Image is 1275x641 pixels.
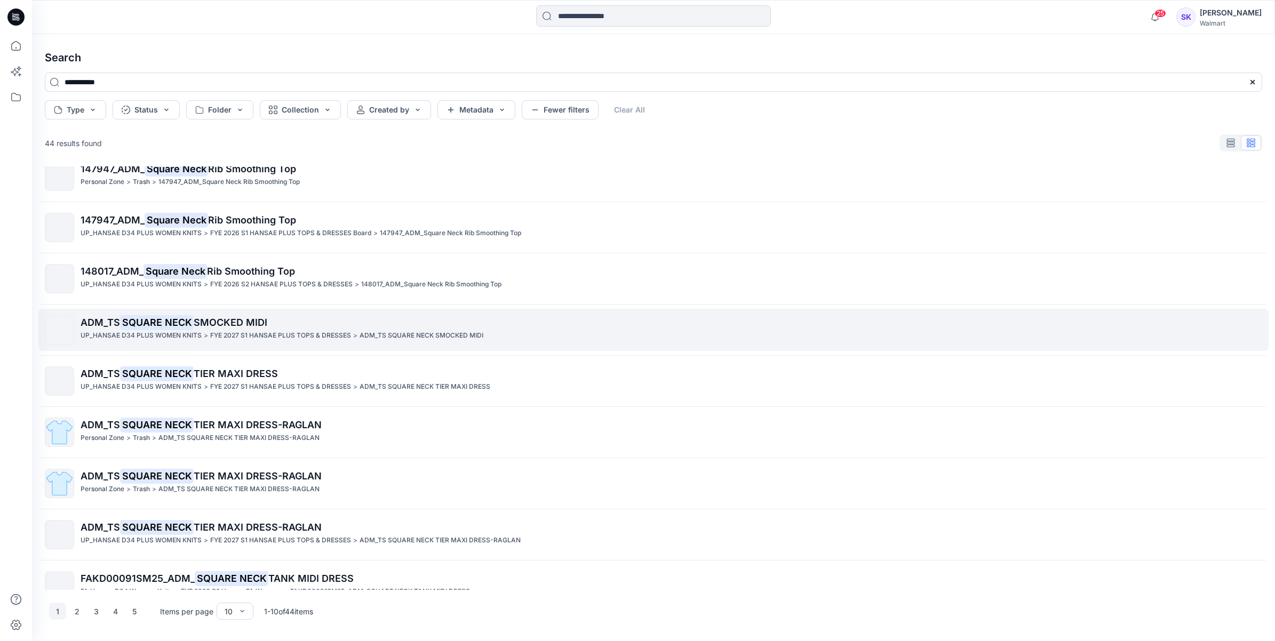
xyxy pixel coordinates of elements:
[353,535,357,546] p: >
[210,381,351,392] p: FYE 2027 S1 HANSAE PLUS TOPS & DRESSES
[144,263,207,278] mark: Square Neck
[207,266,295,277] span: Rib Smoothing Top
[81,214,145,226] span: 147947_ADM_
[186,100,253,119] button: Folder
[380,228,521,239] p: 147947_ADM_Square Neck Rib Smoothing Top
[133,484,150,495] p: Trash
[152,432,156,444] p: >
[38,514,1269,556] a: ADM_TSSQUARE NECKTIER MAXI DRESS-RAGLANUP_HANSAE D34 PLUS WOMEN KNITS>FYE 2027 S1 HANSAE PLUS TOP...
[38,565,1269,607] a: FAKD00091SM25_ADM_SQUARE NECKTANK MIDI DRESSFA Hansae D34 Womens Knits>FYE 2026 S2 Hansae FA Wome...
[1200,6,1262,19] div: [PERSON_NAME]
[158,432,320,444] p: ADM_TS SQUARE NECK TIER MAXI DRESS-RAGLAN
[1176,7,1196,27] div: SK
[81,419,120,430] span: ADM_TS
[181,586,282,597] p: FYE 2026 S2 Hansae FA Womens
[284,586,288,597] p: >
[120,417,194,432] mark: SQUARE NECK
[347,100,431,119] button: Created by
[113,100,180,119] button: Status
[264,606,313,617] p: 1 - 10 of 44 items
[268,573,354,584] span: TANK MIDI DRESS
[81,522,120,533] span: ADM_TS
[210,279,353,290] p: FYE 2026 S2 HANSAE PLUS TOPS & DRESSES
[126,177,131,188] p: >
[225,606,233,617] div: 10
[152,177,156,188] p: >
[38,411,1269,453] a: ADM_TSSQUARE NECKTIER MAXI DRESS-RAGLANPersonal Zone>Trash>ADM_TS SQUARE NECK TIER MAXI DRESS-RAGLAN
[353,381,357,392] p: >
[81,470,120,482] span: ADM_TS
[68,603,85,620] button: 2
[81,266,144,277] span: 148017_ADM_
[81,484,124,495] p: Personal Zone
[204,381,208,392] p: >
[210,228,371,239] p: FYE 2026 S1 HANSAE PLUS TOPS & DRESSES Board
[360,535,521,546] p: ADM_TS SQUARE NECK TIER MAXI DRESS-RAGLAN
[107,603,124,620] button: 4
[208,163,296,174] span: Rib Smoothing Top
[126,603,143,620] button: 5
[38,155,1269,197] a: 147947_ADM_Square NeckRib Smoothing TopPersonal Zone>Trash>147947_ADM_Square Neck Rib Smoothing Top
[81,177,124,188] p: Personal Zone
[81,330,202,341] p: UP_HANSAE D34 PLUS WOMEN KNITS
[353,330,357,341] p: >
[38,462,1269,504] a: ADM_TSSQUARE NECKTIER MAXI DRESS-RAGLANPersonal Zone>Trash>ADM_TS SQUARE NECK TIER MAXI DRESS-RAGLAN
[210,535,351,546] p: FYE 2027 S1 HANSAE PLUS TOPS & DRESSES
[204,330,208,341] p: >
[290,586,470,597] p: FAKD00091SM25_ADM_SQUARE NECK TANK MIDI DRESS
[126,432,131,444] p: >
[81,432,124,444] p: Personal Zone
[355,279,359,290] p: >
[204,228,208,239] p: >
[361,279,501,290] p: 148017_ADM_Square Neck Rib Smoothing Top
[208,214,296,226] span: Rib Smoothing Top
[49,603,66,620] button: 1
[174,586,179,597] p: >
[145,161,208,176] mark: Square Neck
[437,100,515,119] button: Metadata
[81,535,202,546] p: UP_HANSAE D34 PLUS WOMEN KNITS
[120,366,194,381] mark: SQUARE NECK
[45,138,102,149] p: 44 results found
[38,206,1269,249] a: 147947_ADM_Square NeckRib Smoothing TopUP_HANSAE D34 PLUS WOMEN KNITS>FYE 2026 S1 HANSAE PLUS TOP...
[81,586,172,597] p: FA Hansae D34 Womens Knits
[81,317,120,328] span: ADM_TS
[120,519,194,534] mark: SQUARE NECK
[120,315,194,330] mark: SQUARE NECK
[81,228,202,239] p: UP_HANSAE D34 PLUS WOMEN KNITS
[204,535,208,546] p: >
[260,100,341,119] button: Collection
[126,484,131,495] p: >
[1154,9,1166,18] span: 25
[158,177,300,188] p: 147947_ADM_Square Neck Rib Smoothing Top
[160,606,213,617] p: Items per page
[38,258,1269,300] a: 148017_ADM_Square NeckRib Smoothing TopUP_HANSAE D34 PLUS WOMEN KNITS>FYE 2026 S2 HANSAE PLUS TOP...
[133,432,150,444] p: Trash
[360,330,483,341] p: ADM_TS SQUARE NECK SMOCKED MIDI
[360,381,490,392] p: ADM_TS SQUARE NECK TIER MAXI DRESS
[133,177,150,188] p: Trash
[87,603,105,620] button: 3
[158,484,320,495] p: ADM_TS SQUARE NECK TIER MAXI DRESS-RAGLAN
[81,163,145,174] span: 147947_ADM_
[120,468,194,483] mark: SQUARE NECK
[36,43,1271,73] h4: Search
[152,484,156,495] p: >
[195,571,268,586] mark: SQUARE NECK
[81,573,195,584] span: FAKD00091SM25_ADM_
[194,419,322,430] span: TIER MAXI DRESS-RAGLAN
[194,317,267,328] span: SMOCKED MIDI
[1200,19,1262,27] div: Walmart
[145,212,208,227] mark: Square Neck
[522,100,599,119] button: Fewer filters
[81,368,120,379] span: ADM_TS
[81,381,202,392] p: UP_HANSAE D34 PLUS WOMEN KNITS
[38,360,1269,402] a: ADM_TSSQUARE NECKTIER MAXI DRESSUP_HANSAE D34 PLUS WOMEN KNITS>FYE 2027 S1 HANSAE PLUS TOPS & DRE...
[194,470,322,482] span: TIER MAXI DRESS-RAGLAN
[194,368,278,379] span: TIER MAXI DRESS
[38,309,1269,351] a: ADM_TSSQUARE NECKSMOCKED MIDIUP_HANSAE D34 PLUS WOMEN KNITS>FYE 2027 S1 HANSAE PLUS TOPS & DRESSE...
[373,228,378,239] p: >
[204,279,208,290] p: >
[45,100,106,119] button: Type
[194,522,322,533] span: TIER MAXI DRESS-RAGLAN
